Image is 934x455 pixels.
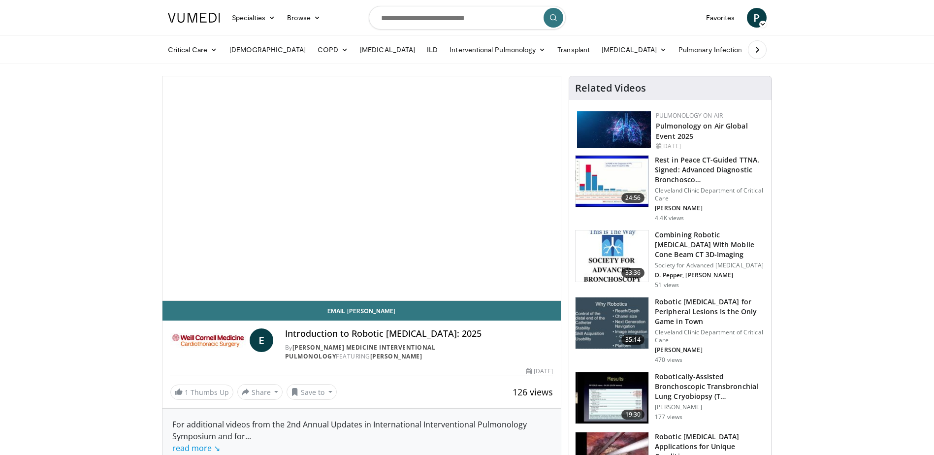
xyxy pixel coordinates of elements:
[172,443,220,454] a: read more ↘
[170,385,233,400] a: 1 Thumbs Up
[369,6,566,30] input: Search topics, interventions
[170,328,246,352] img: Weill Cornell Medicine Interventional Pulmonology
[655,328,766,344] p: Cleveland Clinic Department of Critical Care
[655,403,766,411] p: [PERSON_NAME]
[354,40,421,60] a: [MEDICAL_DATA]
[655,281,679,289] p: 51 views
[747,8,767,28] a: P
[226,8,282,28] a: Specialties
[575,230,766,289] a: 33:36 Combining Robotic [MEDICAL_DATA] With Mobile Cone Beam CT 3D-Imaging Society for Advanced [...
[285,343,436,360] a: [PERSON_NAME] Medicine Interventional Pulmonology
[551,40,596,60] a: Transplant
[575,155,766,222] a: 24:56 Rest in Peace CT-Guided TTNA. Signed: Advanced Diagnostic Bronchosco… Cleveland Clinic Depa...
[621,335,645,345] span: 35:14
[162,76,561,301] video-js: Video Player
[312,40,354,60] a: COPD
[575,297,766,364] a: 35:14 Robotic [MEDICAL_DATA] for Peripheral Lesions Is the Only Game in Town Cleveland Clinic Dep...
[185,388,189,397] span: 1
[576,297,648,349] img: e4fc343c-97e4-4c72-9dd4-e9fdd390c2a1.150x105_q85_crop-smart_upscale.jpg
[577,111,651,148] img: ba18d8f0-9906-4a98-861f-60482623d05e.jpeg.150x105_q85_autocrop_double_scale_upscale_version-0.2.jpg
[655,155,766,185] h3: Rest in Peace CT-Guided TTNA. Signed: Advanced Diagnostic Bronchosco…
[250,328,273,352] a: E
[444,40,551,60] a: Interventional Pulmonology
[237,384,283,400] button: Share
[700,8,741,28] a: Favorites
[621,268,645,278] span: 33:36
[575,82,646,94] h4: Related Videos
[656,121,748,141] a: Pulmonology on Air Global Event 2025
[576,230,648,282] img: 86cd2937-da93-43d8-8a88-283a3581e5ef.150x105_q85_crop-smart_upscale.jpg
[655,261,766,269] p: Society for Advanced [MEDICAL_DATA]
[596,40,673,60] a: [MEDICAL_DATA]
[285,343,553,361] div: By FEATURING
[287,384,337,400] button: Save to
[162,301,561,321] a: Email [PERSON_NAME]
[513,386,553,398] span: 126 views
[673,40,758,60] a: Pulmonary Infection
[621,410,645,420] span: 19:30
[526,367,553,376] div: [DATE]
[285,328,553,339] h4: Introduction to Robotic [MEDICAL_DATA]: 2025
[655,297,766,326] h3: Robotic [MEDICAL_DATA] for Peripheral Lesions Is the Only Game in Town
[655,204,766,212] p: [PERSON_NAME]
[281,8,326,28] a: Browse
[575,372,766,424] a: 19:30 Robotically-Assisted Bronchoscopic Transbronchial Lung Cryobiopsy (T… [PERSON_NAME] 177 views
[655,346,766,354] p: [PERSON_NAME]
[370,352,422,360] a: [PERSON_NAME]
[655,271,766,279] p: D. Pepper, [PERSON_NAME]
[655,413,682,421] p: 177 views
[421,40,444,60] a: ILD
[172,431,251,454] span: ...
[656,111,723,120] a: Pulmonology on Air
[655,356,682,364] p: 470 views
[655,187,766,202] p: Cleveland Clinic Department of Critical Care
[162,40,224,60] a: Critical Care
[655,372,766,401] h3: Robotically-Assisted Bronchoscopic Transbronchial Lung Cryobiopsy (T…
[655,214,684,222] p: 4.4K views
[656,142,764,151] div: [DATE]
[576,156,648,207] img: 8e3631fa-1f2d-4525-9a30-a37646eef5fe.150x105_q85_crop-smart_upscale.jpg
[655,230,766,260] h3: Combining Robotic [MEDICAL_DATA] With Mobile Cone Beam CT 3D-Imaging
[168,13,220,23] img: VuMedi Logo
[621,193,645,203] span: 24:56
[224,40,312,60] a: [DEMOGRAPHIC_DATA]
[576,372,648,423] img: 52dd3ee3-6e28-4c65-b16c-71b166f8207e.150x105_q85_crop-smart_upscale.jpg
[172,419,551,454] div: For additional videos from the 2nd Annual Updates in International Interventional Pulmonology Sym...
